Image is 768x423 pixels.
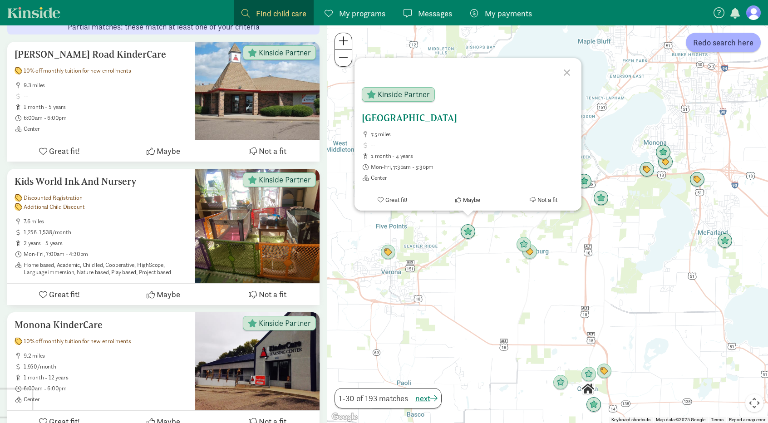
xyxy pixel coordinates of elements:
span: Redo search here [693,36,753,49]
span: Map data ©2025 Google [656,417,705,422]
span: 6:00am - 6:00pm [24,114,187,122]
a: Report a map error [729,417,765,422]
span: 7.5 miles [371,131,574,138]
span: Mon-Fri, 7:00am - 4:30pm [24,251,187,258]
button: Keyboard shortcuts [611,417,650,423]
span: Mon-Fri, 7:30am - 5:30pm [371,163,574,171]
a: Kinside [7,7,60,18]
button: Map camera controls [745,394,763,412]
span: Additional Child Discount [24,203,85,211]
span: Not a fit [259,288,286,300]
span: 9.3 miles [24,82,187,89]
div: Click to see details [516,237,532,252]
button: Redo search here [686,33,761,52]
span: Kinside Partner [259,176,311,184]
button: Great fit! [354,189,430,211]
div: Click to see details [596,364,612,379]
button: Great fit! [7,284,111,305]
span: Not a fit [259,145,286,157]
span: Center [371,174,574,182]
div: Click to see details [380,245,396,260]
button: Maybe [430,189,506,211]
span: 1 month - 4 years [371,152,574,160]
h5: Monona KinderCare [15,320,187,330]
span: 7.6 miles [24,218,187,225]
button: Not a fit [216,140,320,162]
span: Maybe [463,197,480,203]
span: 9.2 miles [24,352,187,359]
span: Find child care [256,7,306,20]
span: 1 month - 12 years [24,374,187,381]
span: 1 month - 5 years [24,103,187,111]
div: Click to see details [553,375,568,390]
span: My payments [485,7,532,20]
span: Kinside Partner [259,49,311,57]
div: Click to see details [460,224,476,240]
img: Google [330,411,359,423]
a: Terms (opens in new tab) [711,417,724,422]
span: My programs [339,7,385,20]
span: Maybe [157,145,180,157]
span: 2 years - 5 years [24,240,187,247]
h5: Kids World Ink And Nursery [15,176,187,187]
div: Click to see details [639,162,655,177]
span: Great fit! [49,288,80,300]
div: Click to see details [581,367,596,382]
div: Click to see details [658,154,673,170]
div: Click to see details [593,191,609,206]
div: Click to see details [586,397,601,413]
span: Kinside Partner [378,90,430,98]
span: Center [24,396,187,403]
span: Maybe [157,288,180,300]
button: Maybe [111,140,215,162]
button: Maybe [111,284,215,305]
span: Great fit! [385,197,407,203]
button: next [415,392,438,404]
div: Click to see details [717,233,733,249]
div: Click to see details [655,145,671,160]
h5: [PERSON_NAME] Road KinderCare [15,49,187,60]
span: 10% off monthly tuition for new enrollments [24,338,131,345]
div: Click to see details [522,244,537,260]
a: Open this area in Google Maps (opens a new window) [330,411,359,423]
div: Click to see details [689,172,705,187]
span: 1,950/month [24,363,187,370]
span: Home based, Academic, Child led, Cooperative, HighScope, Language immersion, Nature based, Play b... [24,261,187,276]
span: Great fit! [49,145,80,157]
div: Partial matches: these match at least one of your criteria [7,19,320,34]
span: 1,256-1,538/month [24,229,187,236]
span: Center [24,125,187,133]
div: Click to see details [576,174,592,189]
span: Messages [418,7,452,20]
h5: [GEOGRAPHIC_DATA] [362,113,574,123]
button: Great fit! [7,140,111,162]
span: 1-30 of 193 matches [339,392,408,404]
button: Not a fit [506,189,581,211]
span: Kinside Partner [259,319,311,327]
span: Discounted Registration [24,194,82,202]
span: 6:00am - 6:00pm [24,385,187,392]
span: Not a fit [537,197,557,203]
div: Click to see details [580,381,596,397]
span: 10% off monthly tuition for new enrollments [24,67,131,74]
button: Not a fit [216,284,320,305]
